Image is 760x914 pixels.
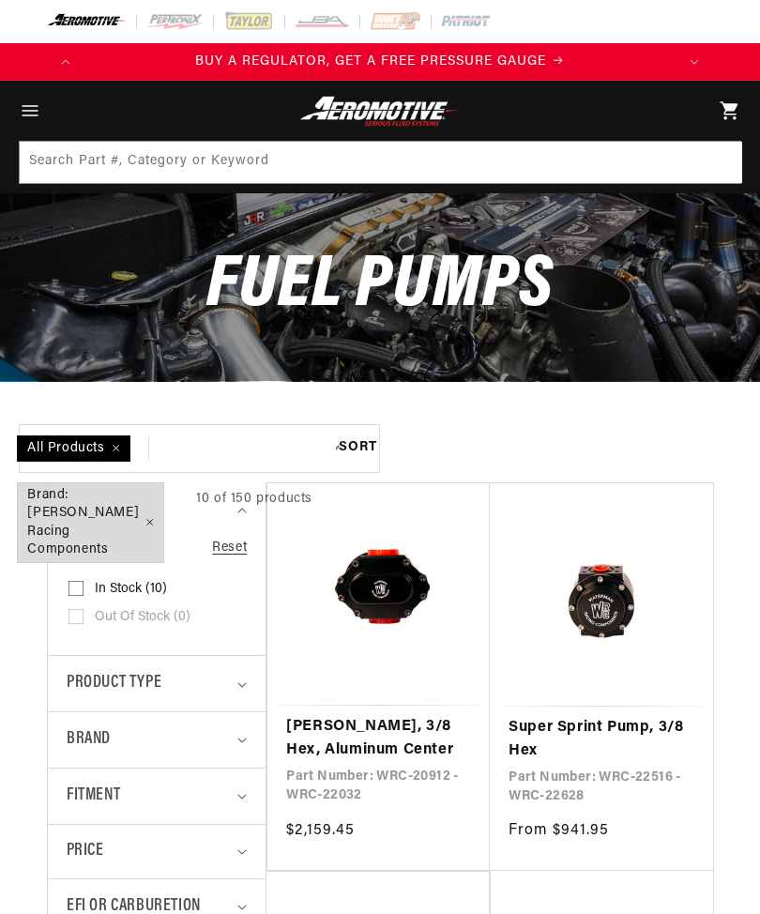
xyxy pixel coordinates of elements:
a: All Products [7,425,167,472]
a: [PERSON_NAME], 3/8 Hex, Aluminum Center [286,715,471,763]
a: BUY A REGULATOR, GET A FREE PRESSURE GAUGE [84,52,676,72]
a: Brand: [PERSON_NAME] Racing Components [7,472,175,573]
summary: Product type (0 selected) [67,656,247,711]
span: Fitment [67,783,120,810]
button: Search Part #, Category or Keyword [699,142,740,183]
img: Aeromotive [296,96,463,127]
span: Out of stock (0) [95,609,190,626]
span: Fuel Pumps [206,250,554,324]
button: Translation missing: en.sections.announcements.previous_announcement [47,43,84,81]
summary: Price [67,825,247,878]
input: Search Part #, Category or Keyword [20,142,742,183]
a: Super Sprint Pump, 3/8 Hex [509,716,694,764]
span: BUY A REGULATOR, GET A FREE PRESSURE GAUGE [195,54,546,69]
span: Brand: [PERSON_NAME] Racing Components [18,483,163,562]
span: All Products [18,436,129,461]
summary: Menu [9,81,51,141]
summary: Fitment (0 selected) [67,769,247,824]
span: 10 of 150 products [196,492,312,506]
span: Price [67,839,103,864]
div: 1 of 4 [84,52,676,72]
button: Translation missing: en.sections.announcements.next_announcement [676,43,713,81]
span: Brand [67,726,111,754]
div: Announcement [84,52,676,72]
span: Product type [67,670,161,697]
summary: Brand (1 selected) [67,712,247,768]
span: In stock (10) [95,581,167,598]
